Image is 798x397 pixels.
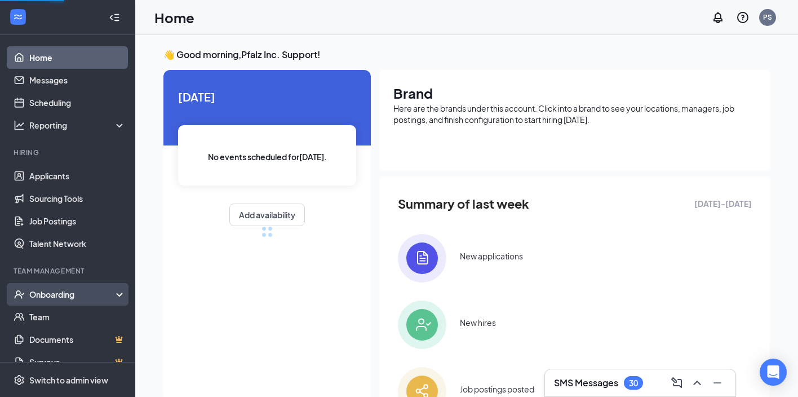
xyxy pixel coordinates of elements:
span: [DATE] [178,88,356,105]
svg: Notifications [711,11,725,24]
div: Team Management [14,266,123,276]
h3: SMS Messages [554,377,618,389]
div: Hiring [14,148,123,157]
svg: ComposeMessage [670,376,684,390]
span: [DATE] - [DATE] [694,197,752,210]
div: Job postings posted [460,383,534,395]
img: icon [398,234,446,283]
svg: UserCheck [14,289,25,300]
svg: Analysis [14,120,25,131]
div: Here are the brands under this account. Click into a brand to see your locations, managers, job p... [393,103,756,125]
h1: Brand [393,83,756,103]
a: Scheduling [29,91,126,114]
span: No events scheduled for [DATE] . [208,151,327,163]
svg: Minimize [711,376,724,390]
div: New applications [460,250,523,262]
a: Team [29,306,126,328]
a: Applicants [29,165,126,187]
a: Sourcing Tools [29,187,126,210]
a: Talent Network [29,232,126,255]
svg: QuestionInfo [736,11,750,24]
button: ChevronUp [688,374,706,392]
button: ComposeMessage [668,374,686,392]
button: Minimize [708,374,726,392]
svg: WorkstreamLogo [12,11,24,23]
h1: Home [154,8,194,27]
div: loading meetings... [261,226,273,237]
a: DocumentsCrown [29,328,126,351]
div: 30 [629,378,638,388]
div: New hires [460,317,496,328]
img: icon [398,301,446,349]
a: SurveysCrown [29,351,126,373]
span: Summary of last week [398,194,529,214]
div: Onboarding [29,289,116,300]
a: Messages [29,69,126,91]
div: Open Intercom Messenger [760,359,787,386]
a: Home [29,46,126,69]
div: Switch to admin view [29,374,108,386]
svg: ChevronUp [690,376,704,390]
button: Add availability [229,204,305,226]
h3: 👋 Good morning, Pfalz Inc. Support ! [163,48,770,61]
a: Job Postings [29,210,126,232]
div: Reporting [29,120,126,131]
svg: Settings [14,374,25,386]
svg: Collapse [109,12,120,23]
div: PS [763,12,772,22]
